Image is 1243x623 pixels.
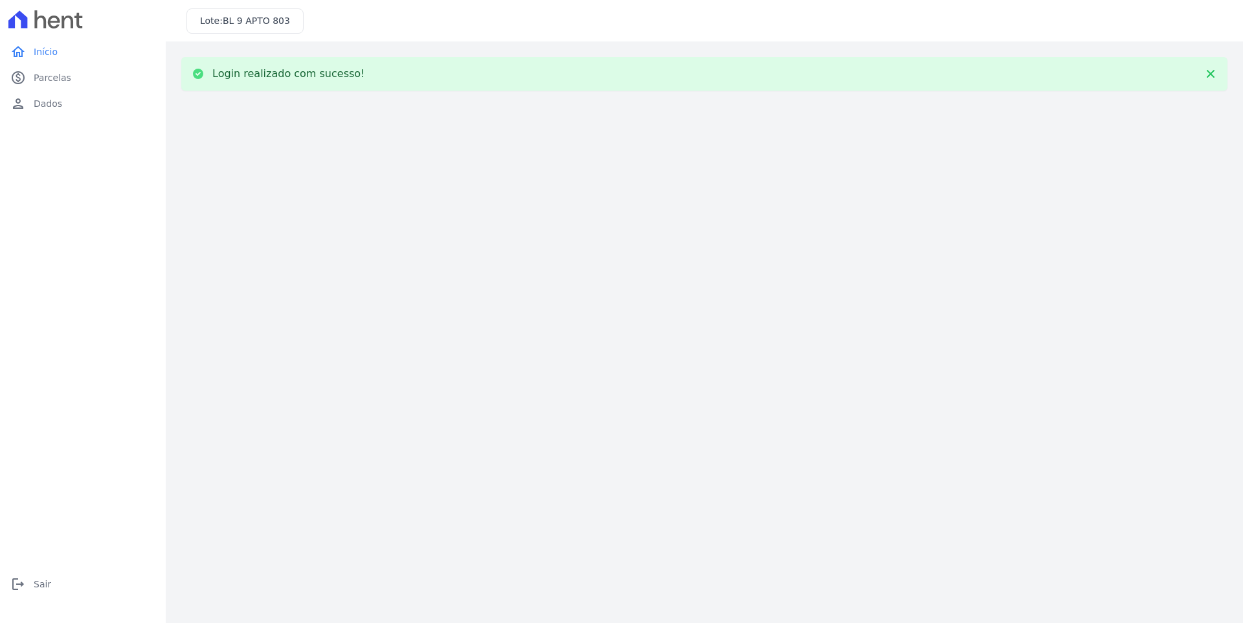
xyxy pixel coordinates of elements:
[200,14,290,28] h3: Lote:
[34,45,58,58] span: Início
[34,71,71,84] span: Parcelas
[5,65,161,91] a: paidParcelas
[212,67,365,80] p: Login realizado com sucesso!
[223,16,290,26] span: BL 9 APTO 803
[10,96,26,111] i: person
[10,44,26,60] i: home
[5,91,161,117] a: personDados
[34,97,62,110] span: Dados
[5,39,161,65] a: homeInício
[10,576,26,592] i: logout
[10,70,26,85] i: paid
[34,578,51,591] span: Sair
[5,571,161,597] a: logoutSair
